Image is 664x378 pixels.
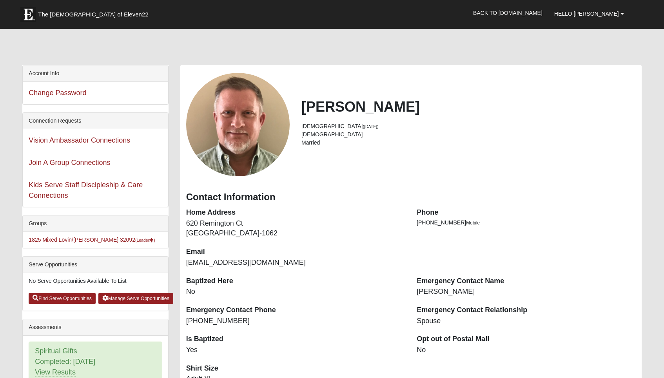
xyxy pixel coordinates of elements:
dt: Home Address [186,208,405,218]
a: Kids Serve Staff Discipleship & Care Connections [29,181,143,199]
dd: Spouse [417,316,635,326]
dt: Emergency Contact Relationship [417,305,635,315]
dd: No [417,345,635,355]
a: Change Password [29,89,86,97]
div: Serve Opportunities [23,257,168,273]
div: Account Info [23,65,168,82]
dt: Emergency Contact Name [417,276,635,286]
span: Mobile [466,220,480,226]
img: Eleven22 logo [20,7,36,22]
dt: Email [186,247,405,257]
dd: [PERSON_NAME] [417,287,635,297]
dd: 620 Remington Ct [GEOGRAPHIC_DATA]-1062 [186,219,405,239]
a: Hello [PERSON_NAME] [548,4,630,24]
a: Back to [DOMAIN_NAME] [467,3,548,23]
li: [DEMOGRAPHIC_DATA] [301,130,636,139]
a: 1825 Mixed Lovin/[PERSON_NAME] 32092(Leader) [29,237,155,243]
li: No Serve Opportunities Available To List [23,273,168,289]
dt: Is Baptized [186,334,405,344]
a: Manage Serve Opportunities [98,293,173,304]
a: The [DEMOGRAPHIC_DATA] of Eleven22 [16,3,173,22]
dd: [PHONE_NUMBER] [186,316,405,326]
dt: Opt out of Postal Mail [417,334,635,344]
dd: Yes [186,345,405,355]
dt: Baptized Here [186,276,405,286]
dd: [EMAIL_ADDRESS][DOMAIN_NAME] [186,258,405,268]
dt: Shirt Size [186,364,405,374]
li: [DEMOGRAPHIC_DATA] [301,122,636,130]
span: The [DEMOGRAPHIC_DATA] of Eleven22 [38,11,148,18]
small: ([DATE]) [363,124,379,129]
li: Married [301,139,636,147]
a: View Fullsize Photo [186,73,290,176]
h2: [PERSON_NAME] [301,98,636,115]
div: Connection Requests [23,113,168,129]
span: Hello [PERSON_NAME] [554,11,619,17]
a: Find Serve Opportunities [29,293,96,304]
small: (Leader ) [135,238,155,242]
li: [PHONE_NUMBER] [417,219,635,227]
dd: No [186,287,405,297]
h3: Contact Information [186,192,636,203]
dt: Phone [417,208,635,218]
div: Groups [23,215,168,232]
a: Vision Ambassador Connections [29,136,130,144]
a: View Results [35,368,76,376]
a: Join A Group Connections [29,159,110,166]
dt: Emergency Contact Phone [186,305,405,315]
div: Assessments [23,319,168,336]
